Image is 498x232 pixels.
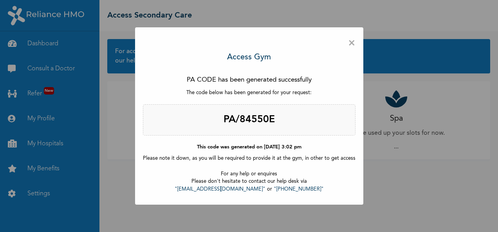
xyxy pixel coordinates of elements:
[143,104,355,136] h2: PA/84550E
[348,35,355,52] span: ×
[227,52,271,63] h3: Access Gym
[143,89,355,97] p: The code below has been generated for your request:
[143,170,355,193] p: For any help or enquires Please don't hesitate to contact our help desk via or
[143,75,355,85] p: PA CODE has been generated successfully
[175,187,265,192] a: "[EMAIL_ADDRESS][DOMAIN_NAME]"
[197,145,301,150] b: This code was generated on [DATE] 3:02 pm
[274,187,324,192] a: "[PHONE_NUMBER]"
[143,155,355,162] p: Please note it down, as you will be required to provide it at the gym, in other to get access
